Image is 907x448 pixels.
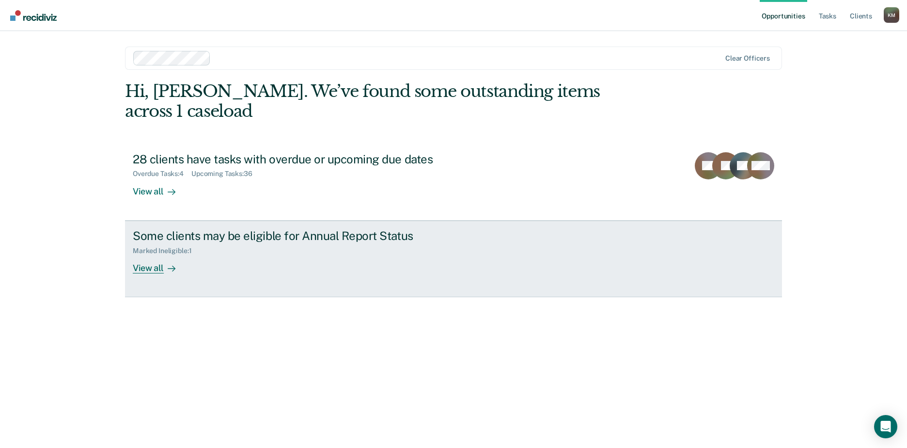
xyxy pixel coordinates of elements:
[133,255,187,273] div: View all
[874,415,897,438] div: Open Intercom Messenger
[133,229,473,243] div: Some clients may be eligible for Annual Report Status
[884,7,899,23] div: K M
[191,170,260,178] div: Upcoming Tasks : 36
[125,221,782,297] a: Some clients may be eligible for Annual Report StatusMarked Ineligible:1View all
[725,54,770,63] div: Clear officers
[133,170,191,178] div: Overdue Tasks : 4
[125,81,651,121] div: Hi, [PERSON_NAME]. We’ve found some outstanding items across 1 caseload
[884,7,899,23] button: Profile dropdown button
[10,10,57,21] img: Recidiviz
[133,178,187,197] div: View all
[125,144,782,221] a: 28 clients have tasks with overdue or upcoming due datesOverdue Tasks:4Upcoming Tasks:36View all
[133,152,473,166] div: 28 clients have tasks with overdue or upcoming due dates
[133,247,199,255] div: Marked Ineligible : 1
